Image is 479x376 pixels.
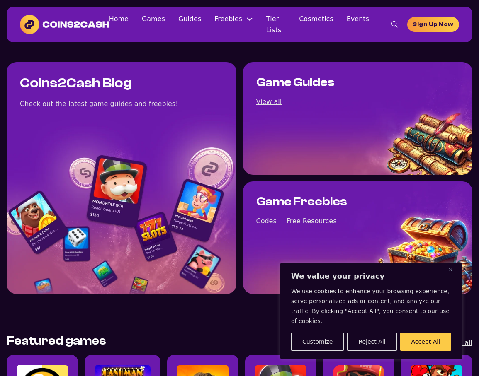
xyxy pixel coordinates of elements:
[20,98,178,109] div: Check out the latest game guides and freebies!
[256,96,282,107] a: View all game guides
[449,268,452,272] img: Close
[256,75,335,90] h2: Game Guides
[291,271,451,281] p: We value your privacy
[256,195,347,209] h2: Game Freebies
[178,13,201,24] a: Guides
[291,286,451,326] p: We use cookies to enhance your browsing experience, serve personalized ads or content, and analyz...
[299,13,333,24] a: Cosmetics
[20,15,109,34] img: Coins2Cash Logo
[287,215,337,227] a: View all posts about free resources
[280,263,462,359] div: We value your privacy
[109,13,129,24] a: Home
[382,16,407,33] button: toggle search
[7,334,106,348] h2: Featured games
[407,17,459,32] a: homepage
[400,333,451,351] button: Accept All
[20,75,132,92] h1: Coins2Cash Blog
[291,333,344,351] button: Customize
[347,13,369,24] a: Events
[449,265,459,275] button: Close
[142,13,165,24] a: Games
[266,13,286,36] a: Tier Lists
[246,16,253,22] button: Freebies Sub menu
[214,13,242,24] a: Freebies
[347,333,396,351] button: Reject All
[256,215,277,227] a: View all game codes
